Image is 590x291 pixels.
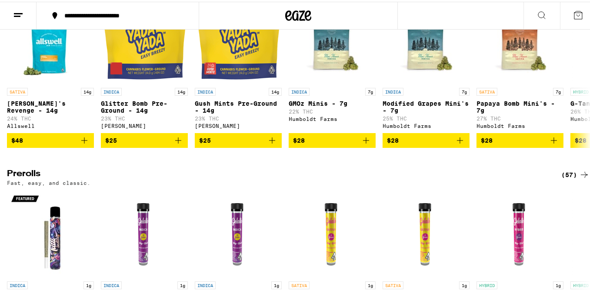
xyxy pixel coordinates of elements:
[365,86,376,94] p: 7g
[7,114,94,120] p: 24% THC
[459,280,470,288] p: 1g
[7,178,90,184] p: Fast, easy, and classic.
[383,114,470,120] p: 25% THC
[289,114,376,120] div: Humboldt Farms
[105,135,117,142] span: $25
[289,188,376,275] img: Gelato - Pineapple Punch - 1g
[289,98,376,105] p: GMOz Minis - 7g
[195,280,216,288] p: INDICA
[177,280,188,288] p: 1g
[101,114,188,120] p: 23% THC
[365,280,376,288] p: 1g
[195,121,282,127] div: [PERSON_NAME]
[289,131,376,146] button: Add to bag
[383,98,470,112] p: Modified Grapes Mini's - 7g
[195,86,216,94] p: INDICA
[383,188,470,275] img: Gelato - Strawberry Cough - 1g
[269,86,282,94] p: 14g
[477,121,563,127] div: Humboldt Farms
[101,280,122,288] p: INDICA
[293,135,305,142] span: $28
[195,114,282,120] p: 23% THC
[101,121,188,127] div: [PERSON_NAME]
[561,168,590,178] a: (57)
[477,114,563,120] p: 27% THC
[7,121,94,127] div: Allswell
[271,280,282,288] p: 1g
[383,121,470,127] div: Humboldt Farms
[101,188,188,275] img: Gelato - Grape Pie - 1g
[7,280,28,288] p: INDICA
[7,131,94,146] button: Add to bag
[83,280,94,288] p: 1g
[383,131,470,146] button: Add to bag
[289,86,310,94] p: INDICA
[7,86,28,94] p: SATIVA
[477,188,563,275] img: Gelato - Gelonade - 1g
[101,98,188,112] p: Glitter Bomb Pre-Ground - 14g
[195,98,282,112] p: Gush Mints Pre-Ground - 14g
[289,107,376,113] p: 22% THC
[199,135,211,142] span: $25
[481,135,493,142] span: $28
[11,135,23,142] span: $48
[289,280,310,288] p: SATIVA
[383,280,403,288] p: SATIVA
[477,131,563,146] button: Add to bag
[387,135,399,142] span: $28
[5,6,63,13] span: Hi. Need any help?
[553,86,563,94] p: 7g
[383,86,403,94] p: INDICA
[553,280,563,288] p: 1g
[477,98,563,112] p: Papaya Bomb Mini's - 7g
[195,188,282,275] img: Gelato - Papaya - 1g
[7,188,94,275] img: Tutti - Ice Cream Cake Infused - 1g
[575,135,587,142] span: $28
[101,131,188,146] button: Add to bag
[101,86,122,94] p: INDICA
[459,86,470,94] p: 7g
[7,98,94,112] p: [PERSON_NAME]'s Revenge - 14g
[477,280,497,288] p: HYBRID
[195,131,282,146] button: Add to bag
[7,168,547,178] h2: Prerolls
[477,86,497,94] p: SATIVA
[81,86,94,94] p: 14g
[175,86,188,94] p: 14g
